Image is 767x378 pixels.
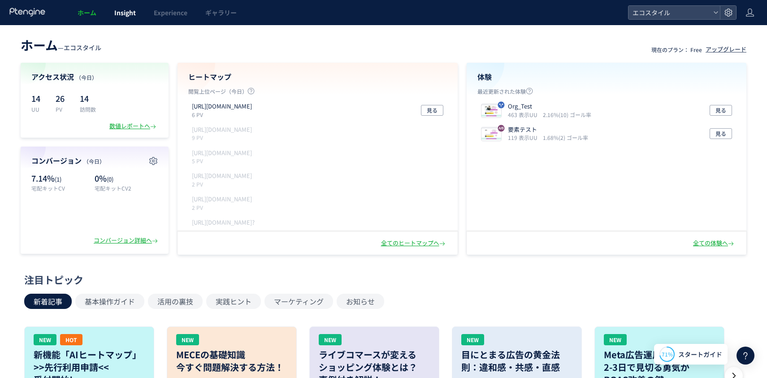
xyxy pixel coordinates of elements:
[543,111,591,118] i: 2.16%(10) ゴール率
[693,239,736,248] div: 全ての体験へ
[477,72,736,82] h4: 体験
[114,8,136,17] span: Insight
[78,8,96,17] span: ホーム
[31,156,158,166] h4: コンバージョン
[192,149,252,157] p: https://style-eco.com/takuhai-kaitori/moushikomi/narrow_step1.php
[477,87,736,99] p: 最近更新された体験
[192,157,256,165] p: 5 PV
[60,334,82,345] div: HOT
[75,294,144,309] button: 基本操作ガイド
[264,294,333,309] button: マーケティング
[24,273,738,287] div: 注目トピック
[710,105,732,116] button: 見る
[176,348,287,374] h3: MECEの基礎知識 今すぐ問題解決する方法！
[508,134,541,141] i: 119 表示UU
[34,334,56,345] div: NEW
[24,294,72,309] button: 新着記事
[21,36,101,54] div: —
[651,46,702,53] p: 現在のプラン： Free
[206,294,261,309] button: 実践ヒント
[80,91,96,105] p: 14
[543,134,588,141] i: 1.68%(2) ゴール率
[319,334,342,345] div: NEW
[31,184,90,192] p: 宅配キットCV
[56,105,69,113] p: PV
[55,175,61,183] span: (1)
[192,172,252,180] p: https://style-eco.com/takuhai-kaitori/moushikomi/narrow_step2.php
[508,126,585,134] p: 要素テスト
[94,236,160,245] div: コンバージョン詳細へ
[154,8,187,17] span: Experience
[95,173,158,184] p: 0%
[64,43,101,52] span: エコスタイル
[148,294,203,309] button: 活用の裏技
[427,105,438,116] span: 見る
[80,105,96,113] p: 訪問数
[109,122,158,130] div: 数値レポートへ
[678,350,722,359] span: スタートガイド
[461,334,484,345] div: NEW
[381,239,447,248] div: 全てのヒートマップへ
[76,74,97,81] span: （今日）
[508,102,588,111] p: Org_Test
[176,334,199,345] div: NEW
[83,157,105,165] span: （今日）
[481,105,501,117] img: 09124264754c9580cbc6f7e4e81e712a1751423959640.jpeg
[481,128,501,141] img: 5986e28366fe619623ba13da9d8a9ca91752888562465.jpeg
[192,102,252,111] p: https://style-eco.com/takuhai-kaitori/lp01
[508,111,541,118] i: 463 表示UU
[31,173,90,184] p: 7.14%
[337,294,384,309] button: お知らせ
[188,87,447,99] p: 閲覧上位ページ（今日）
[192,204,256,211] p: 2 PV
[192,180,256,188] p: 2 PV
[192,218,255,227] p: https://style-eco.com/takuhai-kaitori/moushikomi/narrow_step1.php?
[662,350,673,358] span: 71%
[706,45,746,54] div: アップグレード
[461,348,572,374] h3: 目にとまる広告の黄金法則：違和感・共感・直感
[31,72,158,82] h4: アクセス状況
[604,334,627,345] div: NEW
[188,72,447,82] h4: ヒートマップ
[31,91,45,105] p: 14
[715,128,726,139] span: 見る
[95,184,158,192] p: 宅配キットCV2
[107,175,113,183] span: (0)
[715,105,726,116] span: 見る
[421,105,443,116] button: 見る
[192,126,252,134] p: https://style-eco.com/takuhai-kaitori/moushikomi/wide_step1.php
[192,134,256,141] p: 9 PV
[192,111,256,118] p: 6 PV
[192,226,258,234] p: 1 PV
[56,91,69,105] p: 26
[192,195,252,204] p: https://style-eco.com/takuhai-kaitori/moushikomi/wide_step3.php
[205,8,237,17] span: ギャラリー
[710,128,732,139] button: 見る
[31,105,45,113] p: UU
[630,6,710,19] span: エコスタイル
[21,36,58,54] span: ホーム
